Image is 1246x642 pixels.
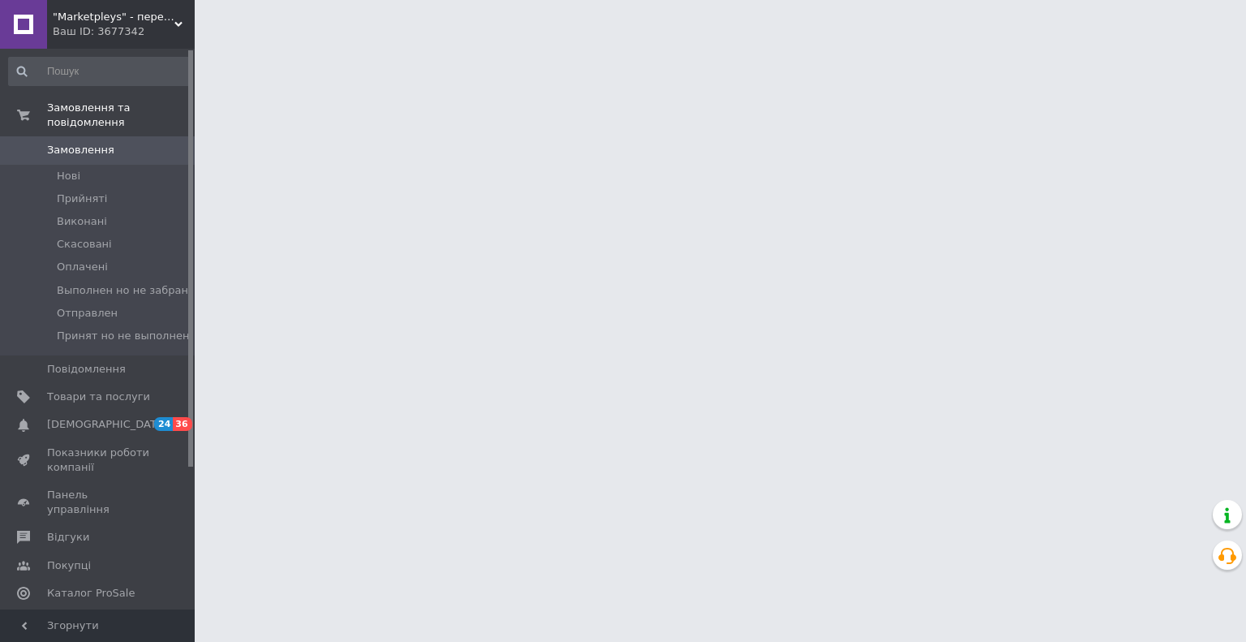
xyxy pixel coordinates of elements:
[47,101,195,130] span: Замовлення та повідомлення
[47,558,91,573] span: Покупці
[57,192,107,206] span: Прийняті
[57,169,80,183] span: Нові
[53,24,195,39] div: Ваш ID: 3677342
[57,260,108,274] span: Оплачені
[57,214,107,229] span: Виконані
[47,390,150,404] span: Товари та послуги
[47,143,114,157] span: Замовлення
[57,306,118,321] span: Отправлен
[47,362,126,377] span: Повідомлення
[47,446,150,475] span: Показники роботи компанії
[57,329,189,343] span: Принят но не выполнен
[47,417,167,432] span: [DEMOGRAPHIC_DATA]
[154,417,173,431] span: 24
[47,586,135,601] span: Каталог ProSale
[57,237,112,252] span: Скасовані
[173,417,191,431] span: 36
[47,530,89,545] span: Відгуки
[47,488,150,517] span: Панель управління
[57,283,188,298] span: Выполнен но не забран
[53,10,174,24] span: "Marketpleys" - перетворюйте свої бажання на реальність на нашому маркетплейсі!
[8,57,191,86] input: Пошук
